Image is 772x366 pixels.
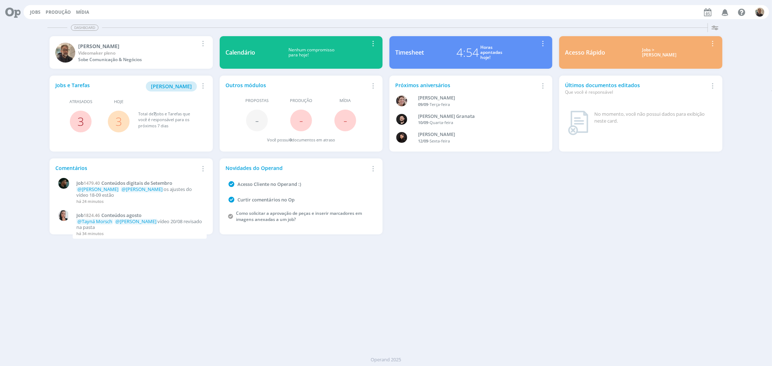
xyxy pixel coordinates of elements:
a: Como solicitar a aprovação de peças e inserir marcadores em imagens anexadas a um job? [236,210,362,222]
span: 10/09 [418,120,429,125]
div: Videomaker pleno [78,50,198,56]
div: Outros módulos [225,81,368,89]
span: @Tayná Morsch [77,218,112,225]
div: Últimos documentos editados [565,81,708,95]
div: Total de Jobs e Tarefas que você é responsável para os próximos 7 dias [138,111,199,129]
span: - [299,112,303,128]
span: Propostas [245,98,269,104]
div: Timesheet [395,48,424,57]
div: Calendário [225,48,255,57]
div: Aline Beatriz Jackisch [418,94,535,102]
div: Sobe Comunicação & Negócios [78,56,198,63]
span: Quarta-feira [430,120,454,125]
a: Mídia [76,9,89,15]
div: Rodrigo Bilheri [78,42,198,50]
a: Jobs [30,9,41,15]
a: Produção [46,9,71,15]
div: Jobs > [PERSON_NAME] [611,47,708,58]
button: Jobs [28,9,43,15]
span: @[PERSON_NAME] [77,186,118,192]
span: @[PERSON_NAME] [122,186,163,192]
span: - [255,112,259,128]
span: 09/09 [418,102,429,107]
span: 0 [290,137,292,142]
span: 7 [153,111,156,116]
button: Produção [43,9,73,15]
div: Luana da Silva de Andrade [418,131,535,138]
span: [PERSON_NAME] [151,83,192,90]
span: @[PERSON_NAME] [115,218,156,225]
a: Job1824.46Conteúdos agosto [76,213,203,218]
button: R [755,6,765,18]
span: Terça-feira [430,102,450,107]
div: Você possui documentos em atraso [267,137,335,143]
div: Novidades do Operand [225,164,368,172]
span: - [343,112,347,128]
span: Conteúdos digitais de Setembro [101,180,172,186]
div: - [418,102,535,108]
div: Próximos aniversários [395,81,538,89]
img: R [755,8,764,17]
img: K [58,178,69,189]
span: há 34 minutos [76,231,104,236]
a: Timesheet4:54Horasapontadashoje! [389,36,552,69]
p: os ajustes do vídeo 18-09 estão [76,187,203,198]
a: Curtir comentários no Op [237,196,295,203]
a: Job1479.40Conteúdos digitais de Setembro [76,180,203,186]
span: Hoje [114,99,123,105]
a: Acesso Cliente no Operand :) [237,181,301,187]
a: R[PERSON_NAME]Videomaker plenoSobe Comunicação & Negócios [50,36,212,69]
img: A [396,95,407,106]
img: B [396,114,407,125]
span: Sexta-feira [430,138,450,144]
span: 12/09 [418,138,429,144]
div: - [418,138,535,144]
button: [PERSON_NAME] [146,81,197,91]
span: há 24 minutos [76,199,104,204]
div: Comentários [55,164,198,172]
a: 3 [115,114,122,129]
img: dashboard_not_found.png [568,111,589,135]
span: 1479.40 [84,180,100,186]
div: Acesso Rápido [565,48,605,57]
div: - [418,120,535,126]
div: Nenhum compromisso para hoje! [255,47,368,58]
div: Que você é responsável [565,89,708,95]
button: Mídia [74,9,91,15]
img: C [58,210,69,221]
img: R [55,43,75,63]
p: vídeo 20/08 revisado na pasta [76,219,203,230]
div: Bruno Corralo Granata [418,113,535,120]
div: Horas apontadas hoje! [480,45,502,60]
div: No momento, você não possui dados para exibição neste card. [594,111,713,125]
a: 3 [77,114,84,129]
img: L [396,132,407,143]
div: 4:54 [456,44,479,61]
span: Conteúdos agosto [101,212,142,218]
span: Atrasados [69,99,92,105]
div: Jobs e Tarefas [55,81,198,91]
span: Produção [290,98,312,104]
a: [PERSON_NAME] [146,82,197,89]
span: 1824.46 [84,212,100,218]
span: Dashboard [71,25,98,31]
span: Mídia [339,98,351,104]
